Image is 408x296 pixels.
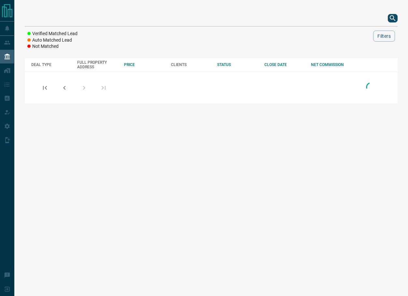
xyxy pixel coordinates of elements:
div: CLOSE DATE [264,62,305,67]
div: NET COMMISSION [311,62,352,67]
div: DEAL TYPE [31,62,71,67]
button: Filters [373,31,395,42]
button: search button [388,14,398,22]
div: CLIENTS [171,62,211,67]
li: Verified Matched Lead [27,31,77,37]
div: STATUS [217,62,258,67]
div: FULL PROPERTY ADDRESS [77,60,118,69]
li: Auto Matched Lead [27,37,77,44]
div: Loading [364,81,377,95]
div: PRICE [124,62,164,67]
li: Not Matched [27,43,77,50]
